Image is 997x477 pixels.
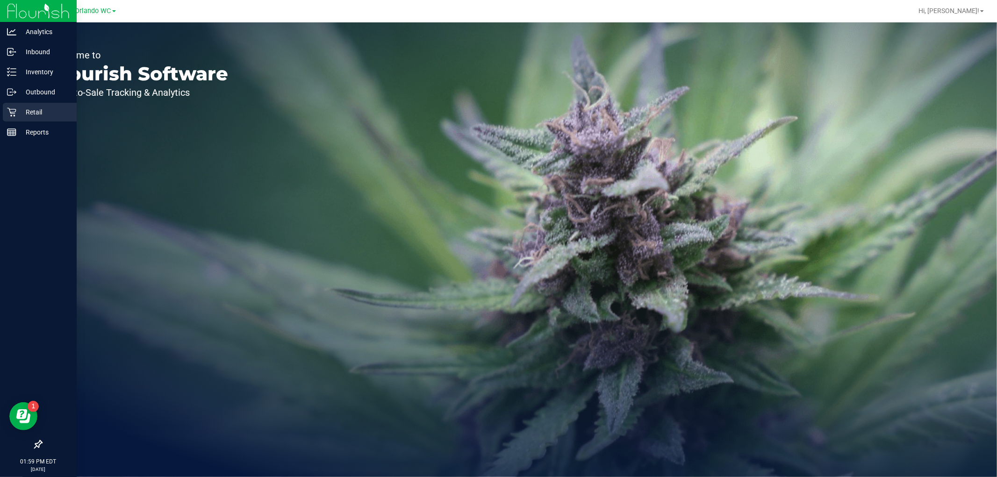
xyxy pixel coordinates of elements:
[7,27,16,36] inline-svg: Analytics
[16,107,72,118] p: Retail
[9,402,37,430] iframe: Resource center
[4,466,72,473] p: [DATE]
[50,64,228,83] p: Flourish Software
[7,107,16,117] inline-svg: Retail
[50,88,228,97] p: Seed-to-Sale Tracking & Analytics
[4,457,72,466] p: 01:59 PM EDT
[16,86,72,98] p: Outbound
[7,87,16,97] inline-svg: Outbound
[7,67,16,77] inline-svg: Inventory
[16,46,72,57] p: Inbound
[75,7,111,15] span: Orlando WC
[16,26,72,37] p: Analytics
[50,50,228,60] p: Welcome to
[28,401,39,412] iframe: Resource center unread badge
[7,128,16,137] inline-svg: Reports
[7,47,16,57] inline-svg: Inbound
[16,127,72,138] p: Reports
[918,7,979,14] span: Hi, [PERSON_NAME]!
[16,66,72,78] p: Inventory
